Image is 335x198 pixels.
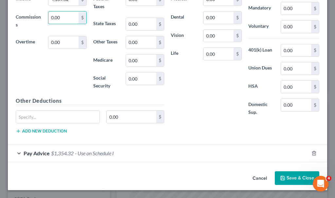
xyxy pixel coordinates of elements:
[234,48,241,60] div: $
[245,99,277,118] label: Domestic Sup.
[12,36,45,49] label: Overtime
[75,150,114,156] span: - Use on Schedule I
[245,20,277,33] label: Voluntary
[126,72,156,85] input: 0.00
[203,48,234,60] input: 0.00
[234,30,241,42] div: $
[156,72,164,85] div: $
[90,54,122,67] label: Medicare
[79,36,86,49] div: $
[167,11,200,24] label: Dental
[245,80,277,93] label: HSA
[245,2,277,15] label: Mandatory
[156,54,164,67] div: $
[247,172,272,185] button: Cancel
[275,171,319,185] button: Save & Close
[156,18,164,30] div: $
[16,97,164,105] h5: Other Deductions
[326,176,331,181] span: 4
[126,18,156,30] input: 0.00
[51,150,74,156] span: $1,354.32
[281,62,311,75] input: 0.00
[281,21,311,33] input: 0.00
[311,44,319,57] div: $
[311,62,319,75] div: $
[126,54,156,67] input: 0.00
[311,21,319,33] div: $
[281,2,311,15] input: 0.00
[245,44,277,57] label: 401(k) Loan
[203,11,234,24] input: 0.00
[313,176,328,191] iframe: Intercom live chat
[90,36,122,49] label: Other Taxes
[311,99,319,111] div: $
[126,36,156,49] input: 0.00
[167,47,200,60] label: Life
[311,2,319,15] div: $
[311,81,319,93] div: $
[90,18,122,31] label: State Taxes
[16,111,99,123] input: Specify...
[203,30,234,42] input: 0.00
[107,111,156,123] input: 0.00
[234,11,241,24] div: $
[156,111,164,123] div: $
[281,99,311,111] input: 0.00
[90,72,122,92] label: Social Security
[245,62,277,75] label: Union Dues
[12,11,45,31] label: Commissions
[24,150,50,156] span: Pay Advice
[167,29,200,42] label: Vision
[281,81,311,93] input: 0.00
[281,44,311,57] input: 0.00
[79,11,86,24] div: $
[156,36,164,49] div: $
[48,11,79,24] input: 0.00
[48,36,79,49] input: 0.00
[16,129,67,134] button: Add new deduction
